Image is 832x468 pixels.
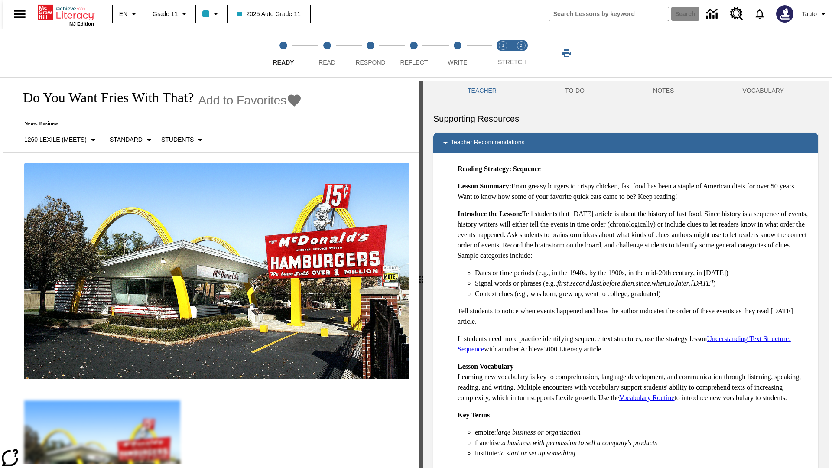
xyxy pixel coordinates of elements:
li: franchise: [475,438,811,448]
span: Write [448,59,467,66]
span: STRETCH [498,58,526,65]
em: so [668,279,674,287]
li: Dates or time periods (e.g., in the 1940s, by the 1900s, in the mid-20th century, in [DATE]) [475,268,811,278]
strong: Key Terms [458,411,490,419]
p: 1260 Lexile (Meets) [24,135,87,144]
div: Instructional Panel Tabs [433,81,818,101]
span: Read [318,59,335,66]
div: Home [38,3,94,26]
button: Class color is light blue. Change class color [199,6,224,22]
a: Understanding Text Structure: Sequence [458,335,791,353]
button: Profile/Settings [799,6,832,22]
a: Resource Center, Will open in new tab [725,2,748,26]
button: Teacher [433,81,531,101]
em: when [652,279,666,287]
div: Press Enter or Spacebar and then press right and left arrow keys to move the slider [419,81,423,468]
text: 2 [520,43,522,48]
em: a business with permission to sell a company's products [502,439,657,446]
div: activity [423,81,829,468]
button: Grade: Grade 11, Select a grade [149,6,193,22]
button: Read step 2 of 5 [302,29,352,77]
p: Tell students to notice when events happened and how the author indicates the order of these even... [458,306,811,327]
button: Ready step 1 of 5 [258,29,309,77]
em: since [636,279,650,287]
button: Respond step 3 of 5 [345,29,396,77]
a: Data Center [701,2,725,26]
img: Avatar [776,5,793,23]
text: 1 [502,43,504,48]
p: Standard [110,135,143,144]
span: EN [119,10,127,19]
p: News: Business [14,120,302,127]
em: later [676,279,689,287]
button: Add to Favorites - Do You Want Fries With That? [198,93,302,108]
li: institute: [475,448,811,458]
p: Teacher Recommendations [451,138,524,148]
input: search field [549,7,669,21]
button: Print [553,45,581,61]
p: If students need more practice identifying sequence text structures, use the strategy lesson with... [458,334,811,354]
h1: Do You Want Fries With That? [14,90,194,106]
h6: Supporting Resources [433,112,818,126]
button: Stretch Read step 1 of 2 [491,29,516,77]
p: Students [161,135,194,144]
li: empire: [475,427,811,438]
a: Vocabulary Routine [619,394,674,401]
strong: Reading Strategy: [458,165,511,172]
em: to start or set up something [499,449,575,457]
p: Tell students that [DATE] article is about the history of fast food. Since history is a sequence ... [458,209,811,261]
span: Grade 11 [153,10,178,19]
p: Learning new vocabulary is key to comprehension, language development, and communication through ... [458,361,811,403]
li: Context clues (e.g., was born, grew up, went to college, graduated) [475,289,811,299]
button: Select Lexile, 1260 Lexile (Meets) [21,132,102,148]
button: Stretch Respond step 2 of 2 [509,29,534,77]
button: Scaffolds, Standard [106,132,158,148]
button: Open side menu [7,1,32,27]
button: Reflect step 4 of 5 [389,29,439,77]
div: Teacher Recommendations [433,133,818,153]
p: From greasy burgers to crispy chicken, fast food has been a staple of American diets for over 50 ... [458,181,811,202]
a: Notifications [748,3,771,25]
span: Add to Favorites [198,94,286,107]
button: Language: EN, Select a language [115,6,143,22]
li: Signal words or phrases (e.g., , , , , , , , , , ) [475,278,811,289]
em: then [622,279,634,287]
em: [DATE] [691,279,713,287]
button: TO-DO [531,81,619,101]
span: Respond [355,59,385,66]
button: NOTES [619,81,708,101]
strong: Lesson Vocabulary [458,363,513,370]
button: Select Student [158,132,209,148]
strong: Lesson Summary: [458,182,511,190]
span: Tauto [802,10,817,19]
em: large business or organization [496,429,581,436]
span: Ready [273,59,294,66]
em: second [570,279,589,287]
button: Write step 5 of 5 [432,29,483,77]
em: before [603,279,620,287]
span: Reflect [400,59,428,66]
span: 2025 Auto Grade 11 [237,10,300,19]
em: last [591,279,601,287]
button: Select a new avatar [771,3,799,25]
span: NJ Edition [69,21,94,26]
strong: Sequence [513,165,541,172]
strong: Introduce the Lesson: [458,210,522,218]
button: VOCABULARY [708,81,818,101]
img: One of the first McDonald's stores, with the iconic red sign and golden arches. [24,163,409,380]
div: reading [3,81,419,464]
em: first [557,279,569,287]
